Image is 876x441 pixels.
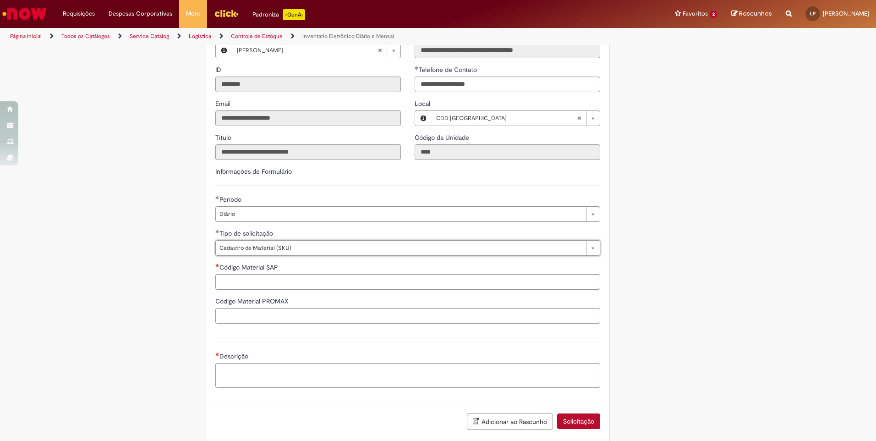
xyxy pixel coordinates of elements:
input: Telefone de Contato [415,77,600,92]
span: Necessários [215,264,219,267]
div: Padroniza [252,9,305,20]
a: [PERSON_NAME]Limpar campo Favorecido [232,43,400,58]
button: Solicitação [557,413,600,429]
a: Inventário Eletrônico Diário e Mensal [302,33,394,40]
span: Cadastro de Material (SKU) [219,241,581,255]
label: Informações de Formulário [215,167,292,176]
span: Necessários [215,353,219,356]
span: Rascunhos [739,9,772,18]
input: Código Material PROMAX [215,308,600,324]
label: Somente leitura - Código da Unidade [415,133,471,142]
a: Logistica [189,33,211,40]
span: 2 [710,11,717,18]
span: Favoritos [683,9,708,18]
a: CDD [GEOGRAPHIC_DATA]Limpar campo Local [432,111,600,126]
span: Obrigatório Preenchido [215,196,219,199]
span: Obrigatório Preenchido [415,66,419,70]
span: Local [415,99,432,108]
ul: Trilhas de página [7,28,577,45]
a: Service Catalog [130,33,169,40]
span: Código Material PROMAX [215,297,290,305]
span: CDD [GEOGRAPHIC_DATA] [436,111,577,126]
input: Código da Unidade [415,144,600,160]
span: [PERSON_NAME] [237,43,378,58]
span: Telefone de Contato [419,66,479,74]
span: Obrigatório Preenchido [215,230,219,233]
a: Todos os Catálogos [61,33,110,40]
label: Somente leitura - Título [215,133,233,142]
span: Diário [219,207,581,221]
span: Período [219,195,243,204]
label: Somente leitura - Email [215,99,232,108]
span: Despesas Corporativas [109,9,172,18]
input: Código Material SAP [215,274,600,290]
button: Local, Visualizar este registro CDD Curitiba [415,111,432,126]
abbr: Limpar campo Local [572,111,586,126]
span: LP [810,11,816,17]
input: ID [215,77,401,92]
img: click_logo_yellow_360x200.png [214,6,239,20]
textarea: Descrição [215,363,600,388]
button: Adicionar ao Rascunho [467,413,553,430]
p: +GenAi [283,9,305,20]
a: Controle de Estoque [231,33,283,40]
label: Somente leitura - ID [215,65,223,74]
img: ServiceNow [1,5,48,23]
abbr: Limpar campo Favorecido [373,43,387,58]
span: More [186,9,200,18]
span: [PERSON_NAME] [823,10,869,17]
a: Página inicial [10,33,42,40]
span: Somente leitura - ID [215,66,223,74]
span: Requisições [63,9,95,18]
input: Departamento [415,43,600,58]
span: Descrição [219,352,250,360]
input: Email [215,110,401,126]
span: Código Material SAP [219,263,280,271]
a: Rascunhos [731,10,772,18]
input: Título [215,144,401,160]
button: Favorecido, Visualizar este registro Leonardo Kichileski Pinheiro [216,43,232,58]
span: Tipo de solicitação [219,229,275,237]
